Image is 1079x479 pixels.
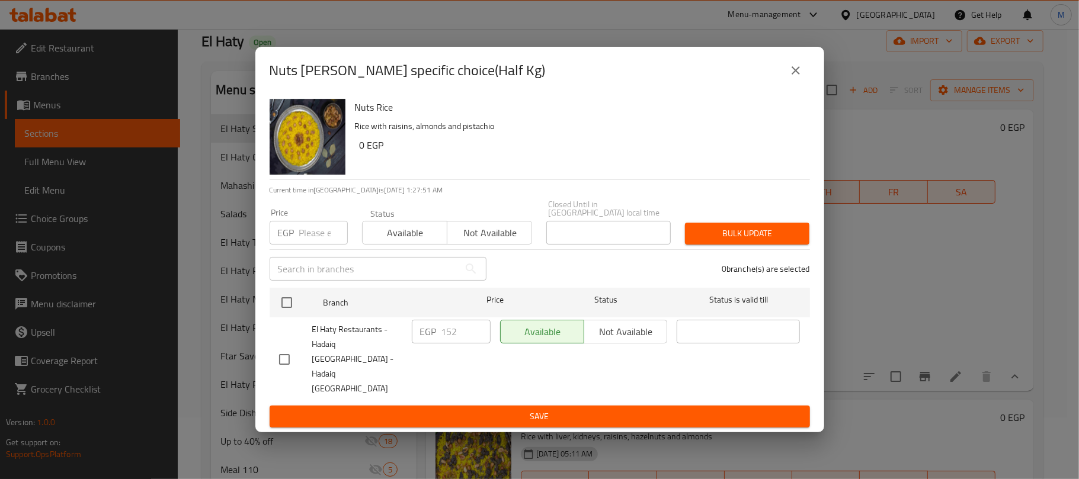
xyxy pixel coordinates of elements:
[452,224,527,242] span: Not available
[420,324,437,339] p: EGP
[544,292,667,307] span: Status
[447,221,532,245] button: Not available
[782,56,810,85] button: close
[694,226,800,241] span: Bulk update
[441,320,491,343] input: Please enter price
[270,61,546,80] h2: Nuts [PERSON_NAME] specific choice(Half Kg)
[312,322,402,396] span: El Haty Restaurants - Hadaiq [GEOGRAPHIC_DATA] - Hadaiq [GEOGRAPHIC_DATA]
[722,263,810,275] p: 0 branche(s) are selected
[323,295,446,310] span: Branch
[367,224,443,242] span: Available
[362,221,447,245] button: Available
[279,409,801,424] span: Save
[685,223,809,245] button: Bulk update
[270,406,810,427] button: Save
[270,99,345,175] img: Nuts Rice
[677,292,800,307] span: Status is valid till
[360,137,801,153] h6: 0 EGP
[355,119,801,134] p: Rice with raisins, almonds and pistachio
[355,99,801,115] h6: Nuts Rice
[270,185,810,195] p: Current time in [GEOGRAPHIC_DATA] is [DATE] 1:27:51 AM
[270,257,459,281] input: Search in branches
[278,226,294,240] p: EGP
[456,292,534,307] span: Price
[299,221,348,245] input: Please enter price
